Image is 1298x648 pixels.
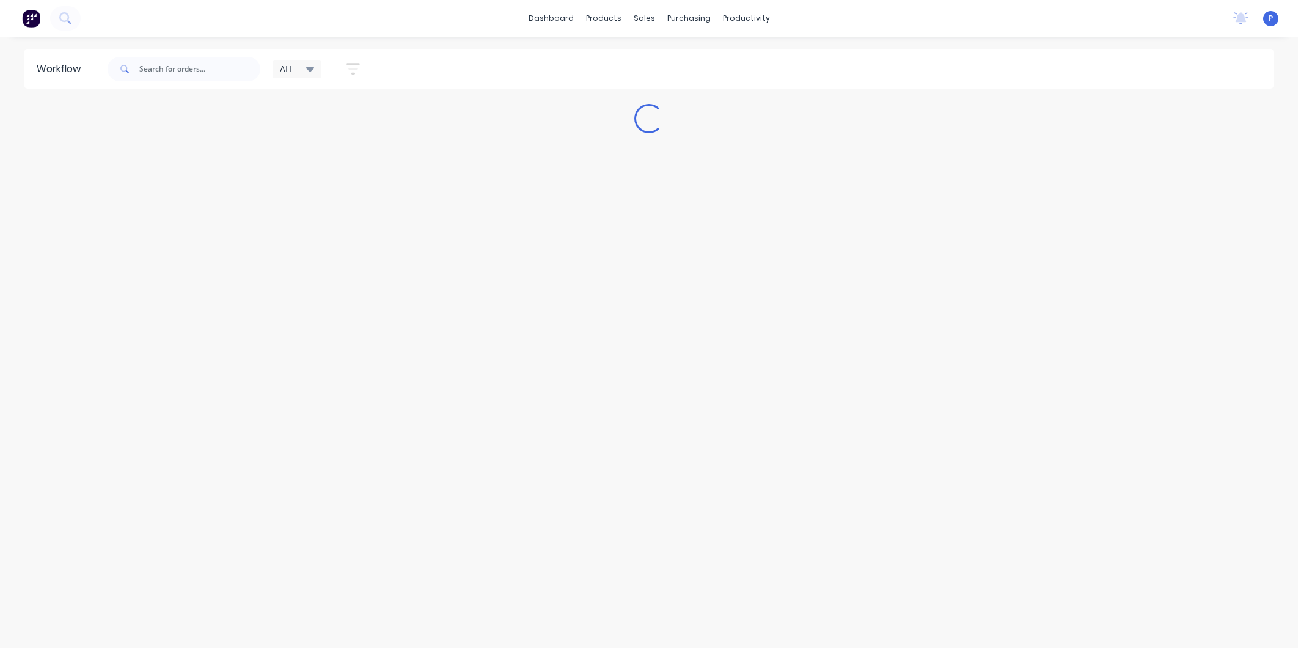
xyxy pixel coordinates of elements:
span: ALL [280,62,294,75]
div: productivity [717,9,776,28]
img: Factory [22,9,40,28]
a: dashboard [522,9,580,28]
span: P [1269,13,1273,24]
div: sales [628,9,661,28]
div: Workflow [37,62,87,76]
div: products [580,9,628,28]
input: Search for orders... [139,57,260,81]
div: purchasing [661,9,717,28]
